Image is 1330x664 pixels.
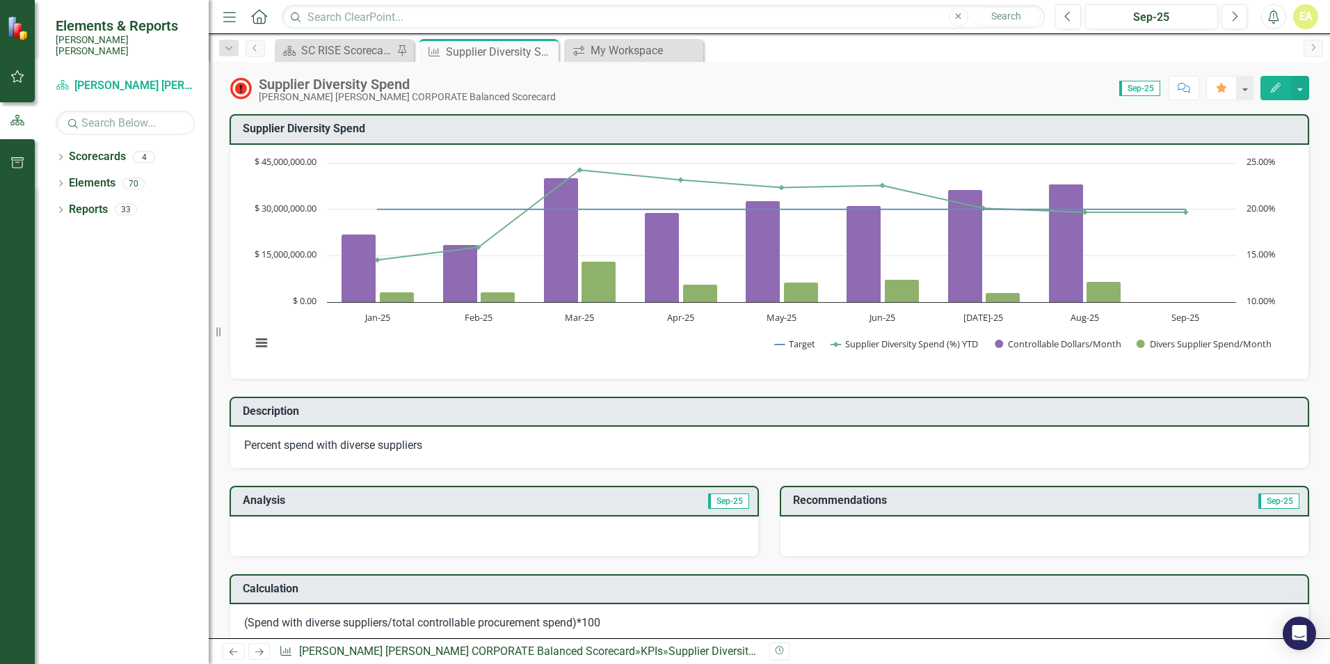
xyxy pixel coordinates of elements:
button: Show Supplier Diversity Spend (%) YTD [831,338,980,350]
path: Jul-25, 3,050,456. Divers Supplier Spend/Month. [986,292,1020,302]
button: EA [1293,4,1318,29]
text: Aug-25 [1071,311,1099,324]
path: May-25, 22.33668506. Supplier Diversity Spend (%) YTD. [779,184,785,190]
a: KPIs [641,645,663,658]
span: Sep-25 [708,493,749,509]
text: $ 0.00 [293,294,317,307]
text: May-25 [767,311,796,324]
path: Jan-25, 3,199,211. Divers Supplier Spend/Month. [380,292,415,302]
path: Jul-25, 36,390,017.42. Controllable Dollars/Month. [948,189,983,302]
path: Feb-25, 18,666,409. Controllable Dollars/Month. [443,244,478,302]
div: (Spend with diverse suppliers/total controllable procurement spend​)*100 [244,615,1295,631]
text: $ 45,000,000.00 [255,155,317,168]
button: Show Target [775,338,816,350]
span: Sep-25 [1119,81,1160,96]
h3: Description [243,405,1301,418]
img: Below MIN Target [230,77,252,100]
path: Jan-25, 22,005,118. Controllable Dollars/Month. [342,234,376,302]
text: Jun-25 [868,311,895,324]
div: » » [279,644,759,660]
div: 4 [133,151,155,163]
text: 20.00% [1247,202,1276,214]
span: Sep-25 [1258,493,1299,509]
text: Apr-25 [667,311,694,324]
span: Percent spend with diverse suppliers [244,438,422,452]
div: Sep-25 [1090,9,1213,26]
text: 10.00% [1247,294,1276,307]
path: Jun-25, 31,263,066. Controllable Dollars/Month. [847,205,881,302]
path: Jun-25, 22.55549715. Supplier Diversity Spend (%) YTD. [880,182,886,188]
span: Search [991,10,1021,22]
div: [PERSON_NAME] [PERSON_NAME] CORPORATE Balanced Scorecard [259,92,556,102]
path: Mar-25, 13,096,606. Divers Supplier Spend/Month. [582,261,616,302]
path: Mar-25, 40,063,992. Controllable Dollars/Month. [544,177,579,302]
text: [DATE]-25 [963,311,1003,324]
text: Sep-25 [1171,311,1199,324]
div: Supplier Diversity Spend [446,43,555,61]
path: Feb-25, 15.90738897. Supplier Diversity Spend (%) YTD. [476,244,481,250]
div: 33 [115,204,137,216]
a: Scorecards [69,149,126,165]
a: My Workspace [568,42,700,59]
path: Apr-25, 5,810,811. Divers Supplier Spend/Month. [683,284,718,302]
path: May-25, 32,704,291. Controllable Dollars/Month. [746,200,780,302]
path: Apr-25, 23.16489897. Supplier Diversity Spend (%) YTD. [678,177,684,182]
span: Elements & Reports [56,17,195,34]
path: Mar-25, 24.23516222. Supplier Diversity Spend (%) YTD. [577,167,583,173]
input: Search ClearPoint... [282,5,1045,29]
path: Jun-25, 7,362,810. Divers Supplier Spend/Month. [885,279,920,302]
svg: Interactive chart [244,156,1284,365]
button: Show Divers Supplier Spend/Month [1137,338,1272,350]
path: Jan-25, 14.538486. Supplier Diversity Spend (%) YTD. [375,257,380,262]
path: Aug-25, 6,606,819. Divers Supplier Spend/Month. [1087,281,1121,302]
text: 15.00% [1247,248,1276,260]
a: Reports [69,202,108,218]
img: ClearPoint Strategy [6,15,32,41]
h3: Recommendations [793,494,1143,507]
input: Search Below... [56,111,195,135]
a: [PERSON_NAME] [PERSON_NAME] CORPORATE Balanced Scorecard [56,78,195,94]
path: Feb-25, 3,270,567. Divers Supplier Spend/Month. [481,292,515,302]
div: My Workspace [591,42,700,59]
text: $ 15,000,000.00 [255,248,317,260]
text: $ 30,000,000.00 [255,202,317,214]
path: May-25, 6,397,744.43. Divers Supplier Spend/Month. [784,282,819,302]
path: Apr-25, 28,814,689. Controllable Dollars/Month. [645,212,680,302]
text: Mar-25 [565,311,594,324]
h3: Calculation [243,583,1301,595]
button: Search [972,7,1041,26]
h3: Analysis [243,494,497,507]
div: Chart. Highcharts interactive chart. [244,156,1295,365]
g: Controllable Dollars/Month, series 3 of 4. Bar series with 9 bars. Y axis, values. [342,163,1187,303]
button: Show Controllable Dollars/Month [995,338,1121,350]
small: [PERSON_NAME] [PERSON_NAME] [56,34,195,57]
a: [PERSON_NAME] [PERSON_NAME] CORPORATE Balanced Scorecard [299,645,635,658]
div: Supplier Diversity Spend [668,645,788,658]
button: View chart menu, Chart [252,333,271,353]
button: Sep-25 [1085,4,1218,29]
path: Aug-25, 38,168,406.94. Controllable Dollars/Month. [1049,184,1084,302]
h3: Supplier Diversity Spend​ [243,122,1301,135]
a: Elements [69,175,115,191]
g: Target, series 1 of 4. Line with 9 data points. Y axis, values. [375,206,1189,212]
div: Supplier Diversity Spend [259,77,556,92]
text: Jan-25 [364,311,390,324]
text: Feb-25 [465,311,492,324]
text: 25.00% [1247,155,1276,168]
div: SC RISE Scorecard - Welcome to ClearPoint [301,42,393,59]
div: 70 [122,177,145,189]
a: SC RISE Scorecard - Welcome to ClearPoint [278,42,393,59]
div: Open Intercom Messenger [1283,617,1316,650]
